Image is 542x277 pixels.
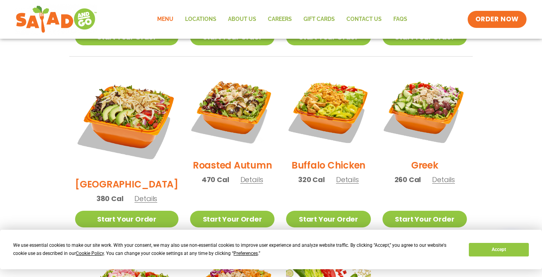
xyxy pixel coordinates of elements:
img: Product photo for Roasted Autumn Salad [190,68,274,153]
a: Menu [151,10,179,28]
a: FAQs [388,10,413,28]
a: ORDER NOW [468,11,527,28]
span: Cookie Policy [76,251,104,256]
a: Start Your Order [382,211,467,227]
a: Start Your Order [190,211,274,227]
a: Contact Us [341,10,388,28]
h2: [GEOGRAPHIC_DATA] [75,177,178,191]
a: GIFT CARDS [298,10,341,28]
a: Careers [262,10,298,28]
span: Details [240,175,263,184]
img: Product photo for BBQ Ranch Salad [75,68,178,172]
nav: Menu [151,10,413,28]
span: Preferences [233,251,258,256]
button: Accept [469,243,528,256]
span: Details [336,175,359,184]
a: Start Your Order [286,211,370,227]
span: 380 Cal [96,193,123,204]
a: Start Your Order [75,211,178,227]
span: ORDER NOW [475,15,519,24]
img: new-SAG-logo-768×292 [15,4,97,35]
span: 470 Cal [202,174,229,185]
h2: Buffalo Chicken [292,158,365,172]
span: 320 Cal [298,174,325,185]
span: 260 Cal [394,174,421,185]
span: Details [432,175,455,184]
a: About Us [222,10,262,28]
span: Details [134,194,157,203]
a: Locations [179,10,222,28]
h2: Greek [411,158,438,172]
div: We use essential cookies to make our site work. With your consent, we may also use non-essential ... [13,241,460,258]
img: Product photo for Buffalo Chicken Salad [286,68,370,153]
img: Product photo for Greek Salad [382,68,467,153]
h2: Roasted Autumn [193,158,272,172]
